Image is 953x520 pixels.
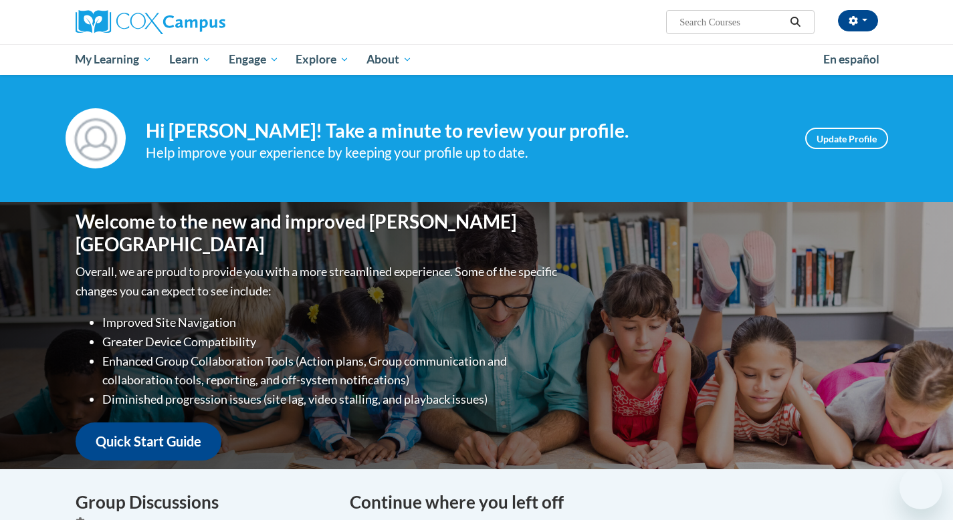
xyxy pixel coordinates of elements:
[67,44,161,75] a: My Learning
[76,211,560,255] h1: Welcome to the new and improved [PERSON_NAME][GEOGRAPHIC_DATA]
[66,108,126,168] img: Profile Image
[366,51,412,68] span: About
[161,44,220,75] a: Learn
[102,332,560,352] li: Greater Device Compatibility
[678,14,785,30] input: Search Courses
[838,10,878,31] button: Account Settings
[350,489,878,515] h4: Continue where you left off
[76,489,330,515] h4: Group Discussions
[102,390,560,409] li: Diminished progression issues (site lag, video stalling, and playback issues)
[805,128,888,149] a: Update Profile
[169,51,211,68] span: Learn
[296,51,349,68] span: Explore
[220,44,288,75] a: Engage
[358,44,421,75] a: About
[76,262,560,301] p: Overall, we are proud to provide you with a more streamlined experience. Some of the specific cha...
[102,313,560,332] li: Improved Site Navigation
[76,10,225,34] img: Cox Campus
[823,52,879,66] span: En español
[785,14,805,30] button: Search
[146,120,785,142] h4: Hi [PERSON_NAME]! Take a minute to review your profile.
[56,44,898,75] div: Main menu
[146,142,785,164] div: Help improve your experience by keeping your profile up to date.
[75,51,152,68] span: My Learning
[76,10,330,34] a: Cox Campus
[899,467,942,509] iframe: Button to launch messaging window
[287,44,358,75] a: Explore
[815,45,888,74] a: En español
[229,51,279,68] span: Engage
[76,422,221,461] a: Quick Start Guide
[102,352,560,390] li: Enhanced Group Collaboration Tools (Action plans, Group communication and collaboration tools, re...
